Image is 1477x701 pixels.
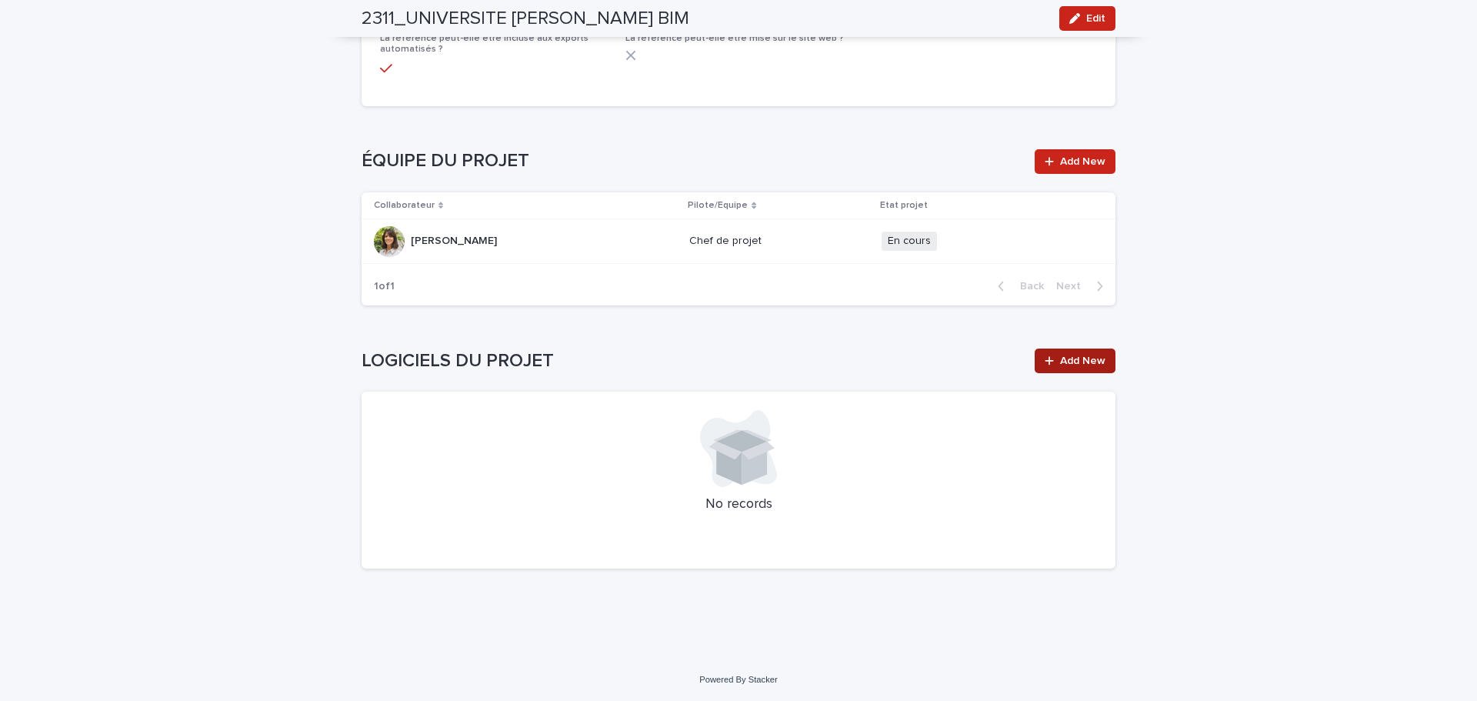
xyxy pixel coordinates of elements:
[1056,281,1090,292] span: Next
[688,197,748,214] p: Pilote/Equipe
[1059,6,1115,31] button: Edit
[362,268,407,305] p: 1 of 1
[362,219,1115,264] tr: [PERSON_NAME][PERSON_NAME] Chef de projetEn cours
[689,235,869,248] p: Chef de projet
[1086,13,1105,24] span: Edit
[411,232,500,248] p: [PERSON_NAME]
[362,150,1025,172] h1: ÉQUIPE DU PROJET
[699,675,777,684] a: Powered By Stacker
[1050,279,1115,293] button: Next
[362,350,1025,372] h1: LOGICIELS DU PROJET
[380,34,588,54] span: La référence peut-elle être incluse aux exports automatisés ?
[1060,156,1105,167] span: Add New
[380,496,1097,513] p: No records
[625,34,844,43] span: La référence peut-elle être mise sur le site web ?
[1060,356,1105,366] span: Add New
[1035,149,1115,174] a: Add New
[985,279,1050,293] button: Back
[880,197,928,214] p: Etat projet
[882,232,937,251] span: En cours
[1011,281,1044,292] span: Back
[1035,349,1115,373] a: Add New
[374,197,435,214] p: Collaborateur
[362,8,689,30] h2: 2311_UNIVERSITE [PERSON_NAME] BIM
